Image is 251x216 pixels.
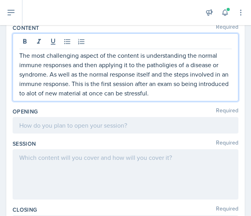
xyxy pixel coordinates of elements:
span: Required [216,140,238,148]
label: Opening [13,108,38,115]
p: The most challenging aspect of the content is understanding the normal immune responses and then ... [19,51,232,98]
label: Closing [13,206,37,214]
span: Required [216,108,238,115]
label: Content [13,24,39,32]
span: Required [216,24,238,32]
span: Required [216,206,238,214]
label: Session [13,140,36,148]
